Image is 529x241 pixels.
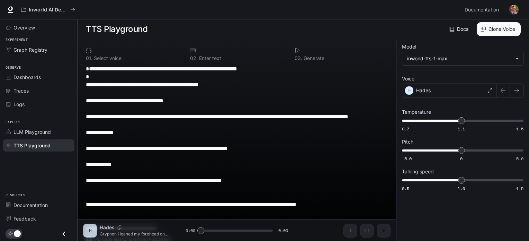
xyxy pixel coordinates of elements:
[458,126,465,132] span: 1.1
[295,56,302,61] p: 0 3 .
[3,199,74,211] a: Documentation
[509,5,519,15] img: User avatar
[3,213,74,225] a: Feedback
[402,110,431,114] p: Temperature
[3,44,74,56] a: Graph Registry
[86,22,147,36] h1: TTS Playground
[416,87,431,94] p: Hades
[3,85,74,97] a: Traces
[402,52,523,65] div: inworld-tts-1-max
[302,56,324,61] p: Generate
[3,139,74,152] a: TTS Playground
[3,126,74,138] a: LLM Playground
[402,169,434,174] p: Talking speed
[92,56,122,61] p: Select voice
[3,71,74,83] a: Dashboards
[448,22,471,36] a: Docs
[507,3,521,17] button: User avatar
[516,126,523,132] span: 1.5
[402,186,409,191] span: 0.5
[14,230,21,237] span: Dark mode toggle
[14,142,51,149] span: TTS Playground
[56,227,72,241] button: Close drawer
[402,44,416,49] p: Model
[14,128,51,136] span: LLM Playground
[29,7,68,13] p: Inworld AI Demos
[402,156,412,162] span: -5.0
[462,3,504,17] a: Documentation
[402,76,414,81] p: Voice
[458,186,465,191] span: 1.0
[198,56,221,61] p: Enter text
[516,186,523,191] span: 1.5
[14,87,29,94] span: Traces
[14,201,48,209] span: Documentation
[14,215,36,222] span: Feedback
[3,21,74,34] a: Overview
[86,56,92,61] p: 0 1 .
[14,24,35,31] span: Overview
[402,126,409,132] span: 0.7
[14,101,25,108] span: Logs
[402,139,413,144] p: Pitch
[3,98,74,110] a: Logs
[465,6,499,14] span: Documentation
[190,56,198,61] p: 0 2 .
[460,156,463,162] span: 0
[407,55,512,62] div: inworld-tts-1-max
[477,22,521,36] button: Clone Voice
[18,3,78,17] button: All workspaces
[14,46,47,53] span: Graph Registry
[516,156,523,162] span: 5.0
[14,74,41,81] span: Dashboards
